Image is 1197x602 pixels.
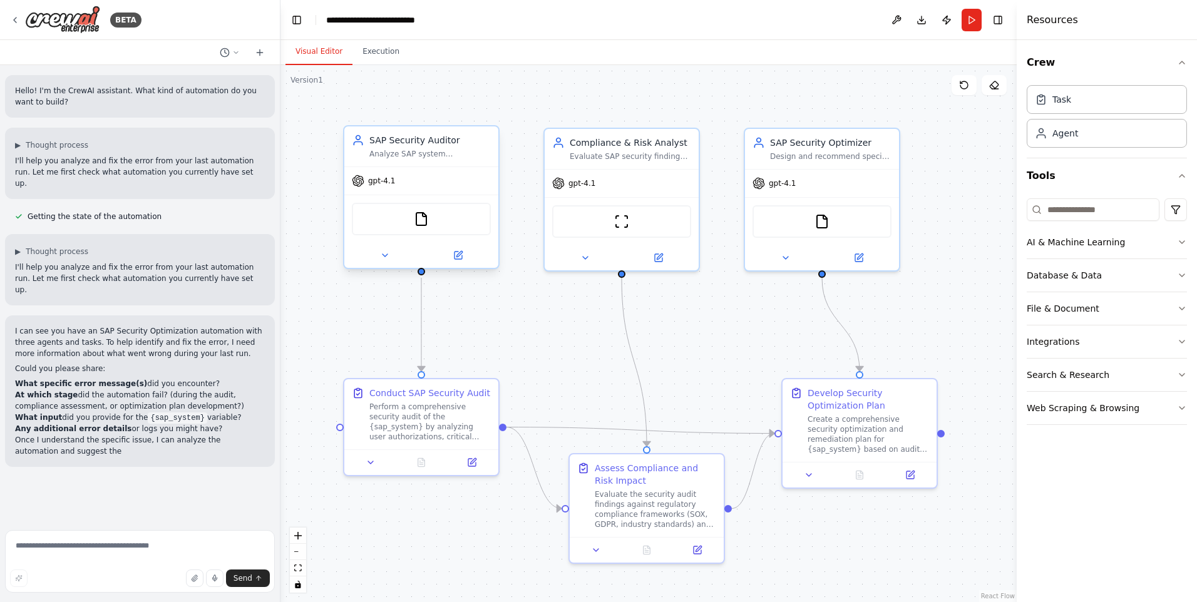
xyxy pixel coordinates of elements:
p: I'll help you analyze and fix the error from your last automation run. Let me first check what au... [15,262,265,295]
div: Develop Security Optimization Plan [808,387,929,412]
div: Assess Compliance and Risk ImpactEvaluate the security audit findings against regulatory complian... [568,453,725,564]
span: gpt-4.1 [368,176,395,186]
img: Logo [25,6,100,34]
strong: What specific error message(s) [15,379,147,388]
button: Open in side panel [888,467,932,482]
li: did the automation fail? (during the audit, compliance assessment, or optimization plan developme... [15,389,265,412]
div: Integrations [1027,335,1079,348]
div: File & Document [1027,302,1099,315]
g: Edge from e9fba466-04c5-4be4-9592-baa71983b872 to b1288ef4-1fb8-43a8-85e7-9faa728695e3 [415,278,428,371]
button: Visual Editor [285,39,352,65]
button: Tools [1027,158,1187,193]
div: Task [1052,93,1071,106]
button: Hide left sidebar [288,11,306,29]
button: Web Scraping & Browsing [1027,392,1187,424]
button: Execution [352,39,409,65]
img: FileReadTool [414,212,429,227]
button: toggle interactivity [290,576,306,593]
span: Thought process [26,140,88,150]
p: Hello! I'm the CrewAI assistant. What kind of automation do you want to build? [15,85,265,108]
g: Edge from 76a445c6-cb4d-4c98-9980-cc9070fa3a78 to 45d8b082-a38b-444e-976c-4ec4becbf933 [816,278,866,371]
button: Open in side panel [623,250,694,265]
div: Crew [1027,80,1187,158]
div: SAP Security OptimizerDesign and recommend specific security optimization strategies for {sap_sys... [744,128,900,272]
div: Assess Compliance and Risk Impact [595,462,716,487]
code: {sap_system} [148,412,207,424]
button: zoom out [290,544,306,560]
button: Open in side panel [823,250,894,265]
button: Search & Research [1027,359,1187,391]
g: Edge from 4714ce0a-ab81-4651-a989-b7e9bf6f447c to e655bc33-1789-4fe8-8428-98377947647f [615,278,653,446]
button: Open in side panel [423,248,493,263]
g: Edge from b1288ef4-1fb8-43a8-85e7-9faa728695e3 to 45d8b082-a38b-444e-976c-4ec4becbf933 [506,421,774,440]
strong: What input [15,413,62,422]
g: Edge from e655bc33-1789-4fe8-8428-98377947647f to 45d8b082-a38b-444e-976c-4ec4becbf933 [732,427,774,515]
span: Getting the state of the automation [28,212,162,222]
button: No output available [395,455,448,470]
div: Agent [1052,127,1078,140]
button: fit view [290,560,306,576]
div: Database & Data [1027,269,1102,282]
button: Open in side panel [450,455,493,470]
a: React Flow attribution [981,593,1015,599]
button: AI & Machine Learning [1027,226,1187,258]
div: SAP Security Auditor [369,134,491,146]
div: Compliance & Risk Analyst [570,136,691,149]
button: Open in side panel [676,543,719,558]
li: did you encounter? [15,378,265,389]
button: Start a new chat [250,45,270,60]
div: Create a comprehensive security optimization and remediation plan for {sap_system} based on audit... [808,414,929,454]
div: Compliance & Risk AnalystEvaluate SAP security findings against industry standards and compliance... [543,128,700,272]
button: No output available [620,543,674,558]
button: Integrations [1027,325,1187,358]
p: Could you please share: [15,363,265,374]
span: ▶ [15,140,21,150]
button: ▶Thought process [15,140,88,150]
strong: Any additional error details [15,424,132,433]
div: Conduct SAP Security AuditPerform a comprehensive security audit of the {sap_system} by analyzing... [343,378,500,476]
strong: At which stage [15,390,78,399]
span: gpt-4.1 [769,178,796,188]
button: zoom in [290,528,306,544]
button: File & Document [1027,292,1187,325]
p: Once I understand the specific issue, I can analyze the automation and suggest the [15,434,265,457]
button: Send [226,569,270,587]
div: Conduct SAP Security Audit [369,387,490,399]
li: or logs you might have? [15,423,265,434]
div: AI & Machine Learning [1027,236,1125,248]
div: Search & Research [1027,369,1109,381]
li: did you provide for the variable? [15,412,265,423]
span: Send [234,573,252,583]
span: ▶ [15,247,21,257]
button: Improve this prompt [10,569,28,587]
div: Evaluate the security audit findings against regulatory compliance frameworks (SOX, GDPR, industr... [595,489,716,529]
span: Thought process [26,247,88,257]
div: Perform a comprehensive security audit of the {sap_system} by analyzing user authorizations, crit... [369,402,491,442]
button: No output available [833,467,886,482]
div: Version 1 [290,75,323,85]
div: React Flow controls [290,528,306,593]
img: ScrapeWebsiteTool [614,214,629,229]
h4: Resources [1027,13,1078,28]
div: SAP Security AuditorAnalyze SAP system configurations, user authorizations, and security settings... [343,128,500,272]
button: Crew [1027,45,1187,80]
p: I'll help you analyze and fix the error from your last automation run. Let me first check what au... [15,155,265,189]
div: Analyze SAP system configurations, user authorizations, and security settings to identify potenti... [369,149,491,159]
button: ▶Thought process [15,247,88,257]
g: Edge from b1288ef4-1fb8-43a8-85e7-9faa728695e3 to e655bc33-1789-4fe8-8428-98377947647f [506,421,562,515]
nav: breadcrumb [326,14,441,26]
div: Tools [1027,193,1187,435]
div: Evaluate SAP security findings against industry standards and compliance frameworks like SOX, GDP... [570,151,691,161]
div: SAP Security Optimizer [770,136,891,149]
span: gpt-4.1 [568,178,595,188]
div: Develop Security Optimization PlanCreate a comprehensive security optimization and remediation pl... [781,378,938,489]
div: BETA [110,13,141,28]
button: Upload files [186,569,203,587]
button: Click to speak your automation idea [206,569,223,587]
button: Switch to previous chat [215,45,245,60]
div: Design and recommend specific security optimization strategies for {sap_system} based on audit fi... [770,151,891,161]
button: Database & Data [1027,259,1187,292]
p: I can see you have an SAP Security Optimization automation with three agents and tasks. To help i... [15,325,265,359]
div: Web Scraping & Browsing [1027,402,1139,414]
button: Hide right sidebar [989,11,1007,29]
